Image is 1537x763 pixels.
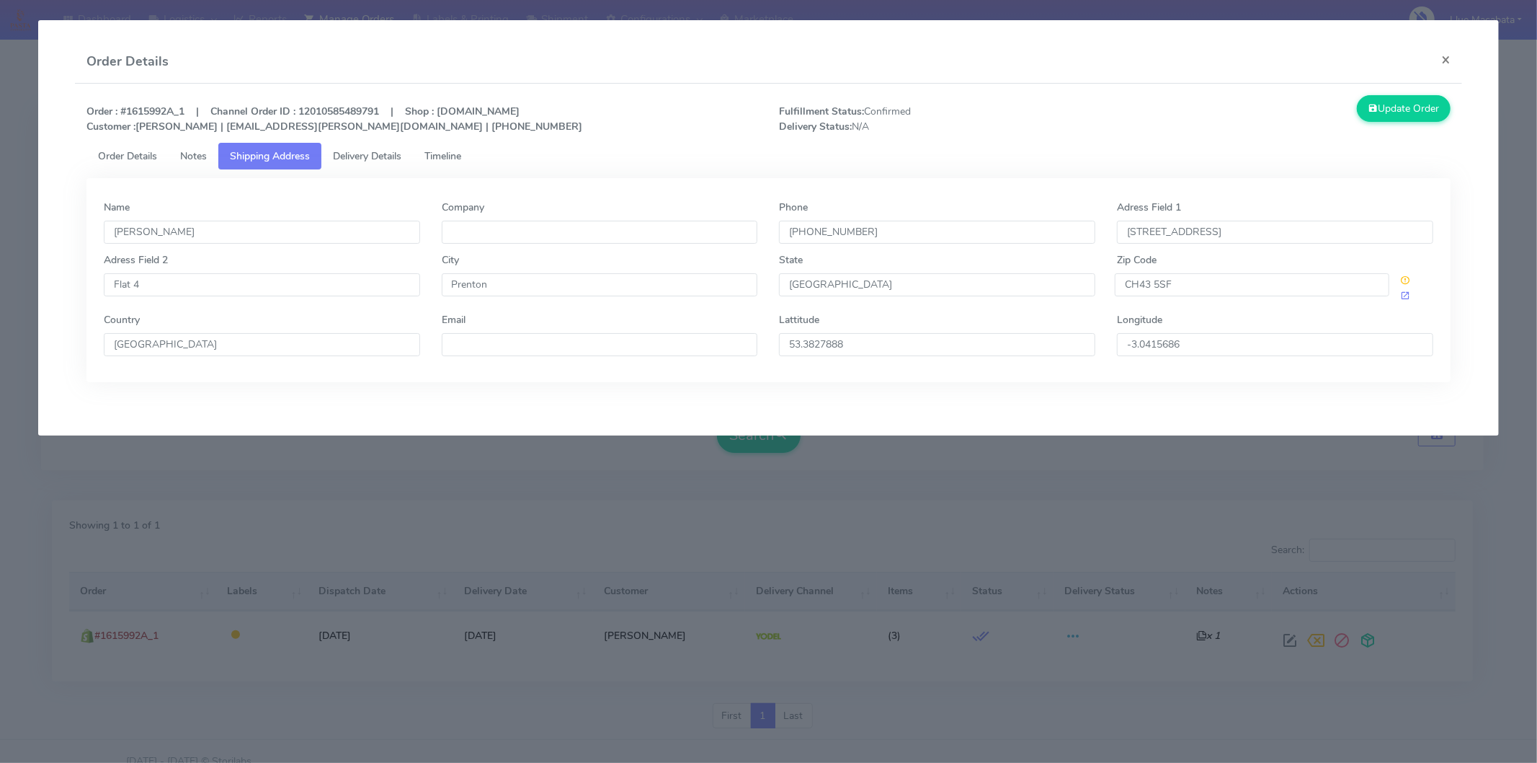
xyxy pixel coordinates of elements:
[180,149,207,163] span: Notes
[104,252,168,268] label: Adress Field 2
[1430,40,1462,79] button: Close
[442,252,459,268] label: City
[779,120,852,133] strong: Delivery Status:
[779,200,808,215] label: Phone
[1357,95,1451,122] button: Update Order
[1117,200,1181,215] label: Adress Field 1
[104,312,140,327] label: Country
[98,149,157,163] span: Order Details
[86,120,135,133] strong: Customer :
[1117,252,1157,268] label: Zip Code
[86,52,169,71] h4: Order Details
[86,143,1451,169] ul: Tabs
[104,200,130,215] label: Name
[442,312,465,327] label: Email
[1117,312,1162,327] label: Longitude
[779,105,864,118] strong: Fulfillment Status:
[230,149,310,163] span: Shipping Address
[86,105,582,133] strong: Order : #1615992A_1 | Channel Order ID : 12010585489791 | Shop : [DOMAIN_NAME] [PERSON_NAME] | [E...
[768,104,1115,134] span: Confirmed N/A
[779,252,803,268] label: State
[333,149,401,163] span: Delivery Details
[779,312,819,327] label: Lattitude
[424,149,461,163] span: Timeline
[442,200,484,215] label: Company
